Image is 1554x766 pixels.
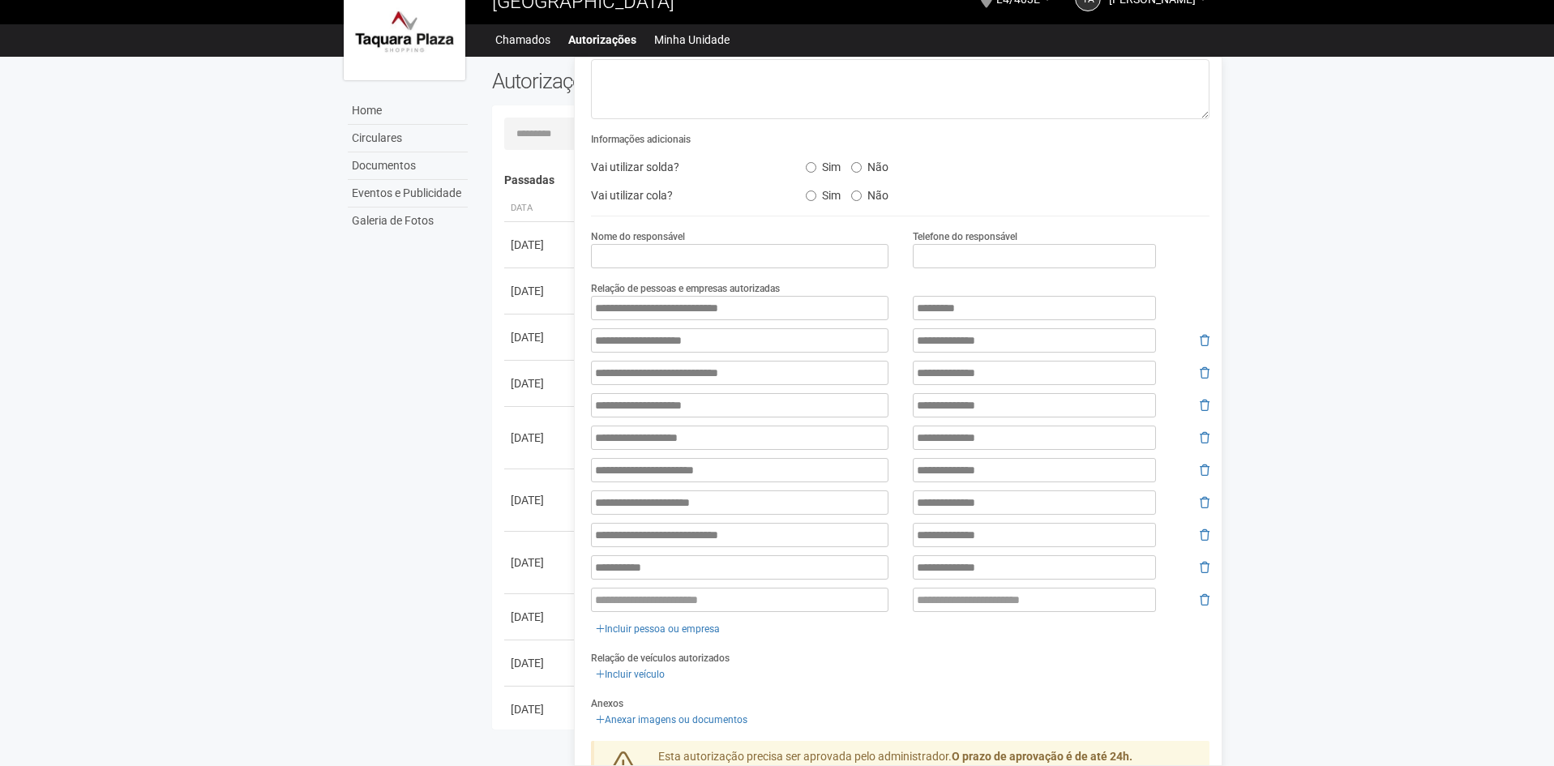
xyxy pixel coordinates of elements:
label: Anexos [591,696,623,711]
strong: O prazo de aprovação é de até 24h. [952,750,1132,763]
div: [DATE] [511,237,571,253]
h2: Autorizações [492,69,839,93]
div: [DATE] [511,375,571,392]
label: Relação de pessoas e empresas autorizadas [591,281,780,296]
div: [DATE] [511,492,571,508]
a: Anexar imagens ou documentos [591,711,752,729]
div: Vai utilizar cola? [579,183,793,208]
i: Remover [1200,497,1209,508]
div: [DATE] [511,655,571,671]
a: Galeria de Fotos [348,208,468,234]
i: Remover [1200,464,1209,476]
a: Incluir veículo [591,665,670,683]
div: [DATE] [511,283,571,299]
a: Minha Unidade [654,28,730,51]
div: [DATE] [511,554,571,571]
label: Informações adicionais [591,132,691,147]
label: Nome do responsável [591,229,685,244]
input: Não [851,162,862,173]
a: Eventos e Publicidade [348,180,468,208]
a: Home [348,97,468,125]
label: Não [851,155,888,174]
label: Relação de veículos autorizados [591,651,730,665]
label: Sim [806,183,841,203]
div: [DATE] [511,329,571,345]
a: Chamados [495,28,550,51]
div: [DATE] [511,609,571,625]
i: Remover [1200,562,1209,573]
input: Não [851,190,862,201]
label: Telefone do responsável [913,229,1017,244]
i: Remover [1200,529,1209,541]
h4: Passadas [504,174,1199,186]
i: Remover [1200,432,1209,443]
input: Sim [806,162,816,173]
th: Data [504,195,577,222]
label: Sim [806,155,841,174]
a: Incluir pessoa ou empresa [591,620,725,638]
div: Vai utilizar solda? [579,155,793,179]
i: Remover [1200,400,1209,411]
label: Não [851,183,888,203]
i: Remover [1200,335,1209,346]
div: [DATE] [511,701,571,717]
a: Circulares [348,125,468,152]
div: [DATE] [511,430,571,446]
a: Documentos [348,152,468,180]
i: Remover [1200,367,1209,379]
input: Sim [806,190,816,201]
a: Autorizações [568,28,636,51]
i: Remover [1200,594,1209,606]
